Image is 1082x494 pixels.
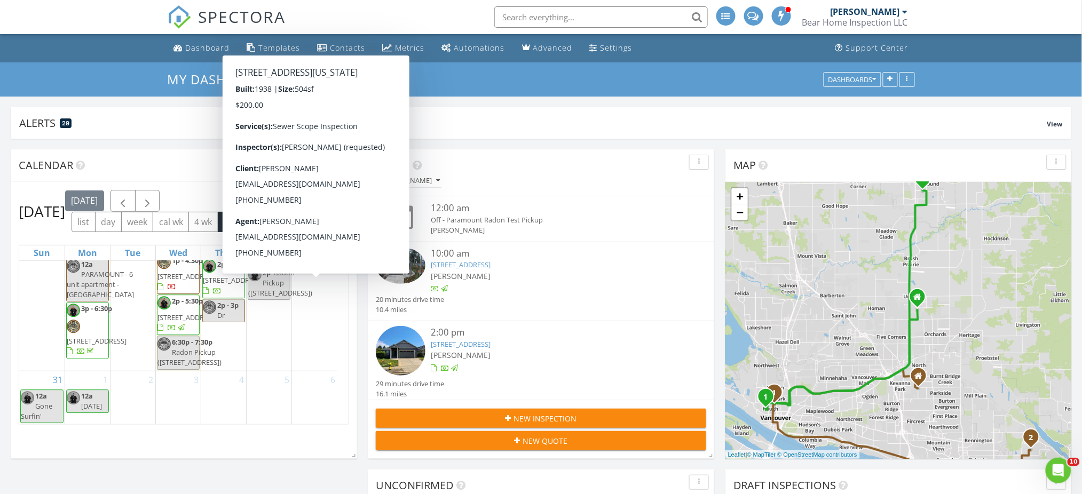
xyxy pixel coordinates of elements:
[376,294,444,305] div: 20 minutes drive time
[514,413,577,424] span: New Inspection
[67,259,80,273] img: cpi.png
[764,394,768,401] i: 1
[101,371,110,388] a: Go to September 1, 2025
[66,302,109,358] a: 3p - 6:30p [STREET_ADDRESS]
[1068,458,1080,466] span: 10
[203,275,263,285] span: [STREET_ADDRESS]
[21,401,52,421] span: Gone Surfin'
[81,391,93,401] span: 12a
[376,247,425,284] img: 9355068%2Fcover_photos%2FVh58mrjXfg7AzAnUSArX%2Fsmall.jpeg
[732,204,748,220] a: Zoom out
[431,202,678,215] div: 12:00 am
[772,389,777,397] i: 1
[775,392,781,399] div: 408 W 24th St, Vancouver, WA 98660
[1047,119,1063,129] span: View
[1029,434,1033,442] i: 2
[1046,458,1071,483] iframe: Intercom live chat
[172,296,203,306] span: 2p - 5:30p
[67,304,80,317] img: img_5727.jpeg
[110,371,155,424] td: Go to September 2, 2025
[247,371,292,424] td: Go to September 5, 2025
[248,268,262,281] img: img_5727.jpeg
[172,337,212,347] span: 6:30p - 7:30p
[586,38,637,58] a: Settings
[328,371,337,388] a: Go to September 6, 2025
[454,43,505,53] div: Automations
[431,326,678,339] div: 2:00 pm
[376,247,706,315] a: 10:00 am [STREET_ADDRESS] [PERSON_NAME] 20 minutes drive time 10.4 miles
[157,296,217,332] a: 2p - 5:30p [STREET_ADDRESS]
[203,300,216,314] img: cpi.png
[217,300,239,310] span: 2p - 3p
[167,245,189,260] a: Wednesday
[601,43,633,53] div: Settings
[831,6,900,17] div: [PERSON_NAME]
[172,256,203,265] span: 1p - 4:30p
[431,225,678,235] div: [PERSON_NAME]
[168,14,286,37] a: SPECTORA
[376,478,454,492] span: Unconfirmed
[396,43,425,53] div: Metrics
[201,371,247,424] td: Go to September 4, 2025
[81,401,102,411] span: [DATE]
[157,256,217,291] a: 1p - 4:30p [STREET_ADDRESS]
[918,297,924,303] div: 12312 NE 107th WAY, VANCOUVER WA 98682
[217,259,239,269] span: 2p - 5p
[828,76,876,83] div: Dashboards
[186,43,230,53] div: Dashboard
[67,320,80,333] img: cpi.png
[919,376,925,382] div: 3809 NE 124TH AVE, VANCOUVER WA 98682
[170,38,234,58] a: Dashboard
[237,371,246,388] a: Go to September 4, 2025
[518,38,577,58] a: Advanced
[153,212,189,233] button: cal wk
[157,294,200,335] a: 2p - 5:30p [STREET_ADDRESS]
[282,371,291,388] a: Go to September 5, 2025
[259,43,301,53] div: Templates
[831,38,913,58] a: Support Center
[217,310,225,320] span: Dr
[733,158,756,172] span: Map
[168,5,191,29] img: The Best Home Inspection Software - Spectora
[35,391,47,401] span: 12a
[921,176,925,183] i: 2
[376,431,706,450] button: New Quote
[378,177,440,185] div: [PERSON_NAME]
[192,371,201,388] a: Go to September 3, 2025
[157,313,217,322] span: [STREET_ADDRESS]
[157,296,171,309] img: img_5727.jpeg
[923,178,929,185] div: 721 SW 3rd Ave, Battle Ground, WA 98604
[376,326,425,376] img: 9306810%2Fcover_photos%2FNoipaGraatDor5l9sc0y%2Fsmall.jpg
[19,201,65,222] h2: [DATE]
[65,371,110,424] td: Go to September 1, 2025
[376,174,442,188] button: [PERSON_NAME]
[431,215,678,225] div: Off - Paramount Radon Test Pickup
[376,409,706,428] button: New Inspection
[1031,437,1038,443] div: 4234 NW Grass Valley Ct, Camas, WA 98607
[263,268,271,277] span: 2p
[431,339,491,349] a: [STREET_ADDRESS]
[203,259,263,295] a: 2p - 5p [STREET_ADDRESS]
[51,371,65,388] a: Go to August 31, 2025
[214,245,234,260] a: Thursday
[146,371,155,388] a: Go to September 2, 2025
[218,212,257,233] button: month
[431,350,491,360] span: [PERSON_NAME]
[431,260,491,269] a: [STREET_ADDRESS]
[262,245,277,260] a: Friday
[725,450,860,459] div: |
[243,38,305,58] a: Templates
[732,188,748,204] a: Zoom in
[62,119,69,127] span: 29
[378,38,429,58] a: Metrics
[733,478,836,492] span: Draft Inspections
[157,256,171,269] img: cpi.png
[76,245,99,260] a: Monday
[248,268,312,298] span: Radon Pickup ([STREET_ADDRESS])
[19,116,1047,130] div: Alerts
[202,258,245,298] a: 2p - 5p [STREET_ADDRESS]
[157,337,171,350] img: cpi.png
[65,190,104,211] button: [DATE]
[67,336,127,346] span: [STREET_ADDRESS]
[292,371,337,424] td: Go to September 6, 2025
